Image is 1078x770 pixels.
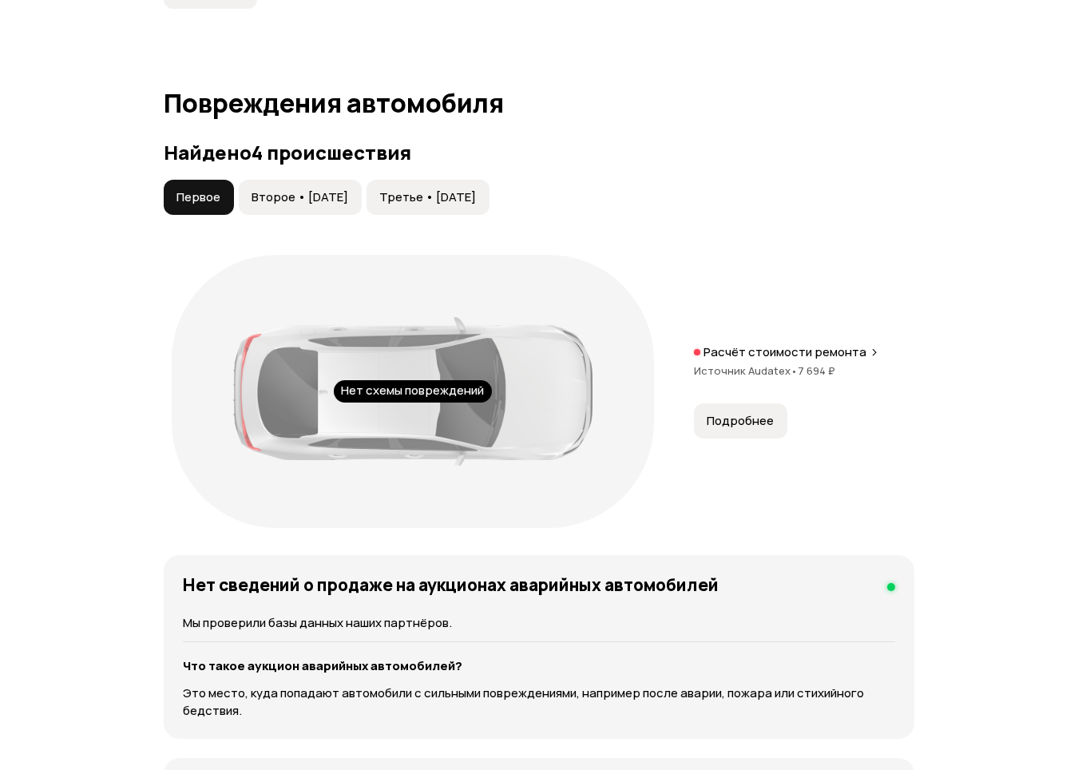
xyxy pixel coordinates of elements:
span: Источник Audatex [694,363,798,378]
span: Подробнее [707,413,774,429]
button: Первое [164,180,234,215]
button: Второе • [DATE] [239,180,362,215]
button: Третье • [DATE] [367,180,489,215]
button: Подробнее [694,403,787,439]
div: Нет схемы повреждений [334,380,492,403]
p: Мы проверили базы данных наших партнёров. [183,614,895,632]
h4: Нет сведений о продаже на аукционах аварийных автомобилей [183,574,719,595]
h1: Повреждения автомобиля [164,89,914,117]
strong: Что такое аукцион аварийных автомобилей? [183,657,462,674]
span: Первое [176,189,220,205]
h3: Найдено 4 происшествия [164,141,914,164]
span: • [791,363,798,378]
p: Это место, куда попадают автомобили с сильными повреждениями, например после аварии, пожара или с... [183,685,895,720]
span: Второе • [DATE] [252,189,348,205]
span: Третье • [DATE] [379,189,476,205]
span: 7 694 ₽ [798,363,835,378]
p: Расчёт стоимости ремонта [703,344,866,360]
